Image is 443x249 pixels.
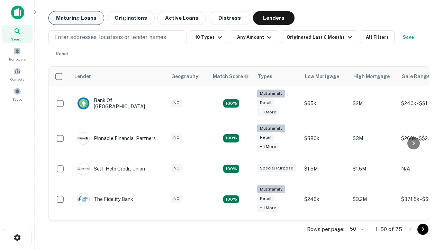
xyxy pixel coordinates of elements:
[48,30,187,44] button: Enter addresses, locations or lender names
[257,108,279,116] div: + 1 more
[78,163,89,175] img: picture
[257,185,285,193] div: Multifamily
[223,134,239,142] div: Matching Properties: 17, hasApolloMatch: undefined
[349,156,398,182] td: $1.5M
[257,133,274,141] div: Retail
[77,132,156,145] div: Pinnacle Financial Partners
[347,224,364,234] div: 50
[223,165,239,173] div: Matching Properties: 11, hasApolloMatch: undefined
[223,99,239,108] div: Matching Properties: 17, hasApolloMatch: undefined
[349,67,398,86] th: High Mortgage
[349,182,398,217] td: $3.2M
[376,225,402,233] p: 1–50 of 75
[11,6,24,19] img: capitalize-icon.png
[223,195,239,204] div: Matching Properties: 10, hasApolloMatch: undefined
[171,164,182,172] div: NC
[257,143,279,151] div: + 1 more
[417,224,428,235] button: Go to next page
[9,56,26,62] span: Borrowers
[213,73,249,80] div: Capitalize uses an advanced AI algorithm to match your search with the best lender. The match sco...
[2,45,33,63] a: Borrowers
[257,195,274,203] div: Retail
[167,67,209,86] th: Geography
[307,225,344,233] p: Rows per page:
[11,36,24,42] span: Search
[349,86,398,121] td: $2M
[301,182,349,217] td: $246k
[2,65,33,83] a: Contacts
[301,86,349,121] td: $65k
[70,67,167,86] th: Lender
[12,96,22,102] span: Saved
[301,67,349,86] th: Low Mortgage
[48,11,104,25] button: Maturing Loans
[209,67,254,86] th: Capitalize uses an advanced AI algorithm to match your search with the best lender. The match sco...
[353,72,390,81] div: High Mortgage
[213,73,247,80] h6: Match Score
[171,99,182,107] div: NC
[2,85,33,103] a: Saved
[253,11,295,25] button: Lenders
[301,156,349,182] td: $1.5M
[287,33,354,41] div: Originated Last 6 Months
[2,25,33,43] a: Search
[78,193,89,205] img: picture
[254,67,301,86] th: Types
[77,163,145,175] div: Self-help Credit Union
[257,204,279,212] div: + 1 more
[54,33,166,41] p: Enter addresses, locations or lender names
[408,194,443,227] iframe: Chat Widget
[402,72,430,81] div: Sale Range
[397,30,419,44] button: Save your search to get updates of matches that match your search criteria.
[257,90,285,98] div: Multifamily
[171,195,182,203] div: NC
[305,72,339,81] div: Low Mortgage
[360,30,395,44] button: All Filters
[77,193,133,205] div: The Fidelity Bank
[77,97,160,110] div: Bank Of [GEOGRAPHIC_DATA]
[107,11,155,25] button: Originations
[171,72,198,81] div: Geography
[51,47,73,61] button: Reset
[209,11,250,25] button: Distress
[74,72,91,81] div: Lender
[301,121,349,156] td: $380k
[157,11,206,25] button: Active Loans
[257,164,296,172] div: Special Purpose
[78,98,89,109] img: picture
[257,99,274,107] div: Retail
[230,30,278,44] button: Any Amount
[258,72,272,81] div: Types
[349,121,398,156] td: $3M
[257,124,285,132] div: Multifamily
[78,132,89,144] img: picture
[281,30,357,44] button: Originated Last 6 Months
[190,30,227,44] button: 10 Types
[171,133,182,141] div: NC
[10,76,24,82] span: Contacts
